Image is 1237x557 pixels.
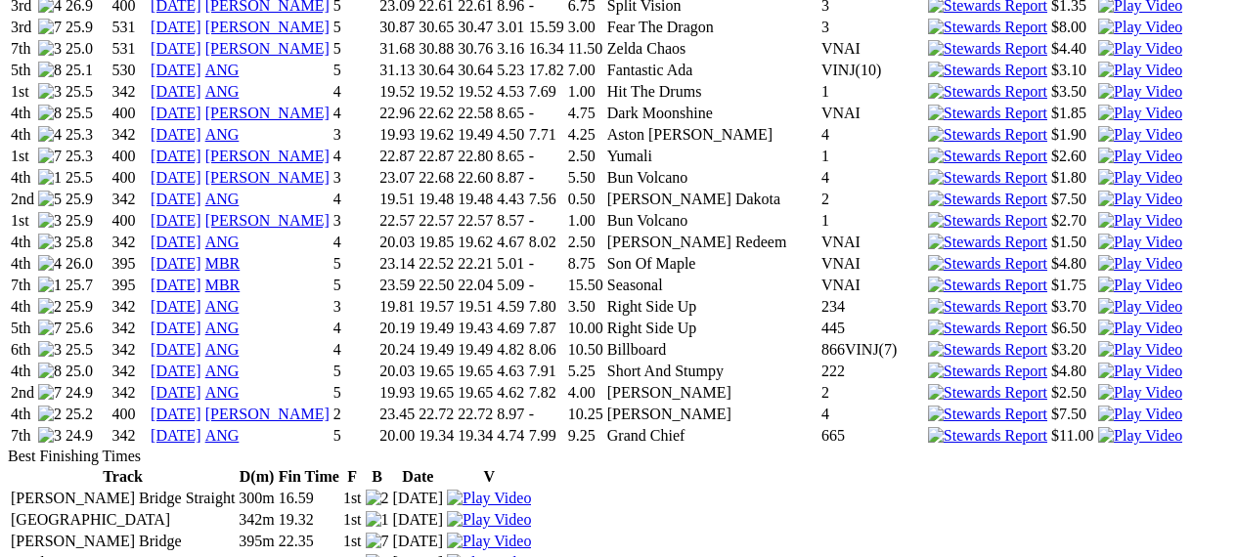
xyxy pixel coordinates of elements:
td: 30.76 [457,39,494,59]
td: 22.21 [457,254,494,274]
td: 2.50 [567,233,604,252]
img: Stewards Report [928,341,1047,359]
img: Play Video [1098,126,1182,144]
a: View replay [1098,105,1182,121]
td: 4 [820,125,925,145]
a: [DATE] [151,384,201,401]
td: Bun Volcano [606,168,818,188]
td: 19.51 [378,190,416,209]
td: 4 [332,147,377,166]
td: 4 [332,82,377,102]
a: View replay [1098,212,1182,229]
td: 25.9 [65,18,110,37]
td: 16.34 [528,39,565,59]
a: [PERSON_NAME] [205,105,330,121]
img: Play Video [1098,427,1182,445]
img: Play Video [1098,277,1182,294]
img: Stewards Report [928,384,1047,402]
td: $2.70 [1050,211,1095,231]
td: $2.60 [1050,147,1095,166]
img: 1 [38,277,62,294]
img: Stewards Report [928,105,1047,122]
img: Stewards Report [928,255,1047,273]
img: Play Video [1098,62,1182,79]
td: 1 [820,211,925,231]
td: 3rd [10,18,35,37]
td: 22.57 [457,211,494,231]
td: 530 [111,61,149,80]
td: 4.43 [496,190,525,209]
img: Stewards Report [928,19,1047,36]
td: 2nd [10,190,35,209]
td: 4th [10,104,35,123]
td: 400 [111,211,149,231]
img: 8 [38,105,62,122]
td: 5 [332,18,377,37]
img: Play Video [447,533,531,550]
td: 342 [111,190,149,209]
td: 19.93 [378,125,416,145]
td: 0.50 [567,190,604,209]
td: 22.58 [457,104,494,123]
td: Bun Volcano [606,211,818,231]
a: [DATE] [151,191,201,207]
a: View replay [1098,384,1182,401]
td: 20.03 [378,233,416,252]
td: 5 [332,254,377,274]
a: [PERSON_NAME] [205,19,330,35]
td: 3.00 [567,18,604,37]
img: Stewards Report [928,83,1047,101]
td: 19.62 [418,125,455,145]
td: [PERSON_NAME] Redeem [606,233,818,252]
td: Hit The Drums [606,82,818,102]
img: 2 [38,298,62,316]
a: [DATE] [151,212,201,229]
td: 1st [10,147,35,166]
img: 3 [38,234,62,251]
img: Play Video [447,511,531,529]
img: Play Video [1098,298,1182,316]
td: 1 [820,82,925,102]
td: $1.50 [1050,233,1095,252]
img: Play Video [1098,83,1182,101]
img: Stewards Report [928,320,1047,337]
img: 5 [38,191,62,208]
a: View replay [1098,341,1182,358]
a: ANG [205,191,240,207]
td: 3 [332,168,377,188]
td: 22.80 [457,147,494,166]
td: 4.25 [567,125,604,145]
a: View replay [447,533,531,549]
td: 19.49 [457,125,494,145]
img: Stewards Report [928,277,1047,294]
td: 22.62 [418,104,455,123]
td: 25.5 [65,104,110,123]
td: 17.82 [528,61,565,80]
a: ANG [205,298,240,315]
a: [PERSON_NAME] [205,148,330,164]
img: Play Video [1098,255,1182,273]
td: 25.9 [65,211,110,231]
td: 4th [10,254,35,274]
a: View replay [1098,191,1182,207]
td: $1.90 [1050,125,1095,145]
td: 3 [332,125,377,145]
td: - [528,147,565,166]
td: 3.01 [496,18,525,37]
img: 3 [38,341,62,359]
img: Play Video [1098,341,1182,359]
td: 30.87 [378,18,416,37]
img: Stewards Report [928,212,1047,230]
img: Stewards Report [928,40,1047,58]
td: Fear The Dragon [606,18,818,37]
td: 1st [10,82,35,102]
td: 19.85 [418,233,455,252]
img: 8 [38,363,62,380]
td: $3.50 [1050,82,1095,102]
a: ANG [205,384,240,401]
a: ANG [205,320,240,336]
a: ANG [205,62,240,78]
td: 4 [332,233,377,252]
td: 3.16 [496,39,525,59]
td: 25.5 [65,82,110,102]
